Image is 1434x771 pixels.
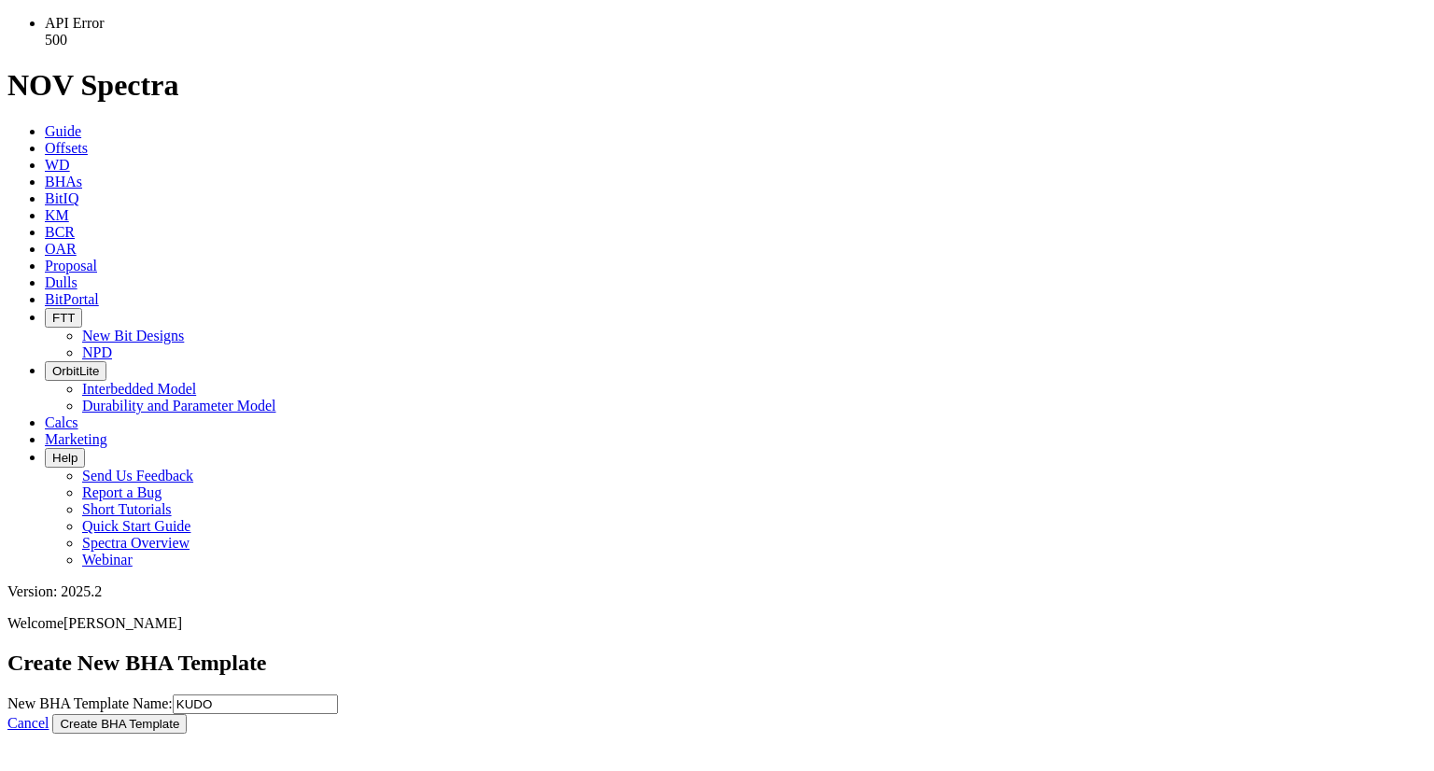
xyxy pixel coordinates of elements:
a: OAR [45,241,77,257]
a: Webinar [82,552,133,568]
span: FTT [52,311,75,325]
a: Quick Start Guide [82,518,190,534]
button: FTT [45,308,82,328]
h2: Create New BHA Template [7,651,1427,676]
a: BCR [45,224,75,240]
label: New BHA Template Name: [7,695,338,711]
input: New BHA Template Name: [173,694,338,714]
a: Short Tutorials [82,501,172,517]
a: KM [45,207,69,223]
a: Spectra Overview [82,535,190,551]
button: OrbitLite [45,361,106,381]
a: Guide [45,123,81,139]
button: Create BHA Template [52,714,187,734]
div: Version: 2025.2 [7,583,1427,600]
a: Proposal [45,258,97,273]
a: BitPortal [45,291,99,307]
a: Durability and Parameter Model [82,398,276,414]
a: BitIQ [45,190,78,206]
a: Dulls [45,274,77,290]
span: Help [52,451,77,465]
a: BHAs [45,174,82,189]
a: Offsets [45,140,88,156]
a: Marketing [45,431,107,447]
span: [PERSON_NAME] [63,615,182,631]
span: API Error 500 [45,15,105,48]
a: Calcs [45,414,78,430]
a: Send Us Feedback [82,468,193,484]
button: Help [45,448,85,468]
p: Welcome [7,615,1427,632]
span: OrbitLite [52,364,99,378]
a: Report a Bug [82,484,162,500]
a: New Bit Designs [82,328,184,343]
a: Interbedded Model [82,381,196,397]
h1: NOV Spectra [7,68,1427,103]
a: WD [45,157,70,173]
a: Cancel [7,715,49,731]
a: NPD [82,344,112,360]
